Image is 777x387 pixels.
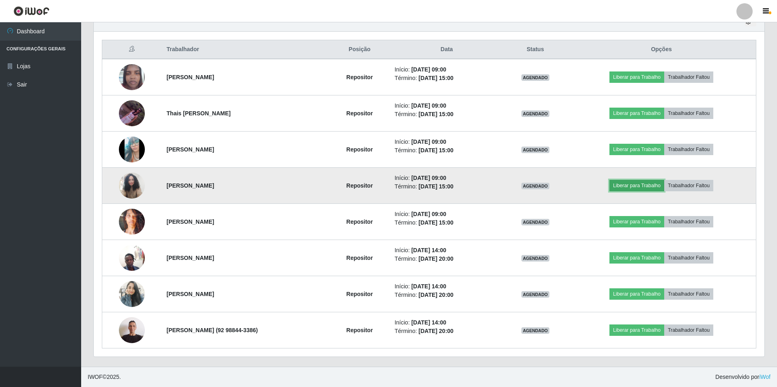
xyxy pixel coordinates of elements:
strong: [PERSON_NAME] (92 98844-3386) [167,327,258,333]
strong: Repositor [347,291,373,297]
th: Data [390,40,504,59]
strong: Repositor [347,218,373,225]
li: Término: [394,182,499,191]
img: 1755380382994.jpeg [119,121,145,178]
img: 1756672317215.jpeg [119,240,145,275]
time: [DATE] 14:00 [411,319,446,326]
time: [DATE] 09:00 [411,138,446,145]
strong: Repositor [347,182,373,189]
strong: [PERSON_NAME] [167,291,214,297]
img: 1757013088043.jpeg [119,168,145,203]
img: 1750014841176.jpeg [119,60,145,94]
strong: [PERSON_NAME] [167,74,214,80]
span: AGENDADO [521,147,550,153]
strong: [PERSON_NAME] [167,255,214,261]
time: [DATE] 15:00 [419,219,454,226]
time: [DATE] 20:00 [419,255,454,262]
button: Liberar para Trabalho [609,216,664,227]
span: © 2025 . [88,373,121,381]
button: Trabalhador Faltou [664,324,713,336]
strong: [PERSON_NAME] [167,182,214,189]
img: 1757734355382.jpeg [119,313,145,347]
img: 1751660689002.jpeg [119,100,145,126]
span: AGENDADO [521,219,550,225]
li: Início: [394,138,499,146]
button: Liberar para Trabalho [609,180,664,191]
time: [DATE] 20:00 [419,292,454,298]
button: Trabalhador Faltou [664,144,713,155]
li: Término: [394,146,499,155]
time: [DATE] 15:00 [419,111,454,117]
button: Trabalhador Faltou [664,216,713,227]
time: [DATE] 15:00 [419,75,454,81]
button: Trabalhador Faltou [664,108,713,119]
strong: Repositor [347,110,373,117]
li: Término: [394,291,499,299]
button: Trabalhador Faltou [664,252,713,264]
li: Início: [394,65,499,74]
button: Liberar para Trabalho [609,324,664,336]
th: Opções [567,40,756,59]
th: Posição [329,40,390,59]
li: Início: [394,102,499,110]
button: Trabalhador Faltou [664,180,713,191]
img: 1757179899893.jpeg [119,199,145,245]
time: [DATE] 15:00 [419,147,454,154]
span: AGENDADO [521,183,550,189]
time: [DATE] 14:00 [411,247,446,253]
span: AGENDADO [521,74,550,81]
button: Liberar para Trabalho [609,108,664,119]
img: CoreUI Logo [13,6,50,16]
strong: [PERSON_NAME] [167,218,214,225]
th: Trabalhador [162,40,329,59]
strong: Thais [PERSON_NAME] [167,110,231,117]
button: Liberar para Trabalho [609,288,664,300]
li: Início: [394,174,499,182]
button: Liberar para Trabalho [609,71,664,83]
li: Término: [394,110,499,119]
li: Início: [394,282,499,291]
span: AGENDADO [521,327,550,334]
time: [DATE] 09:00 [411,66,446,73]
a: iWof [759,374,771,380]
time: [DATE] 20:00 [419,328,454,334]
span: AGENDADO [521,110,550,117]
th: Status [504,40,567,59]
button: Liberar para Trabalho [609,252,664,264]
strong: Repositor [347,255,373,261]
button: Liberar para Trabalho [609,144,664,155]
span: IWOF [88,374,103,380]
time: [DATE] 09:00 [411,175,446,181]
button: Trabalhador Faltou [664,288,713,300]
li: Término: [394,327,499,335]
li: Término: [394,218,499,227]
strong: Repositor [347,327,373,333]
strong: [PERSON_NAME] [167,146,214,153]
img: 1757103327275.jpeg [119,266,145,322]
time: [DATE] 09:00 [411,102,446,109]
time: [DATE] 15:00 [419,183,454,190]
li: Início: [394,246,499,255]
li: Início: [394,318,499,327]
time: [DATE] 14:00 [411,283,446,290]
strong: Repositor [347,146,373,153]
button: Trabalhador Faltou [664,71,713,83]
time: [DATE] 09:00 [411,211,446,217]
li: Término: [394,255,499,263]
li: Término: [394,74,499,82]
span: Desenvolvido por [715,373,771,381]
li: Início: [394,210,499,218]
span: AGENDADO [521,255,550,262]
span: AGENDADO [521,291,550,298]
strong: Repositor [347,74,373,80]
